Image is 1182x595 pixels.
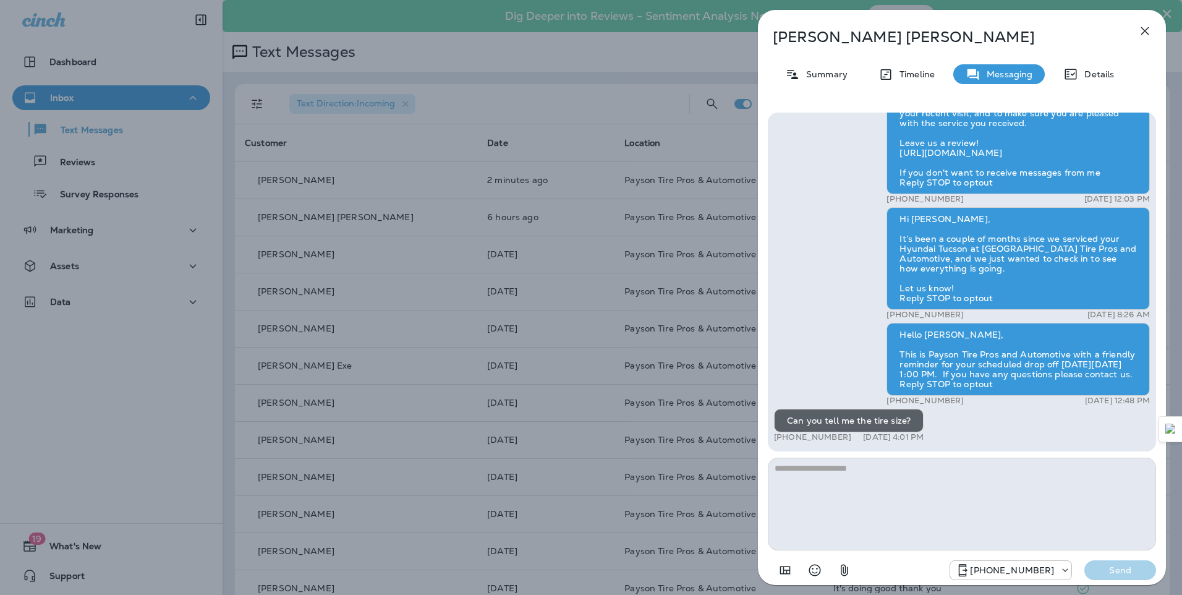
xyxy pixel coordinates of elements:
[886,72,1150,194] div: Hello [PERSON_NAME], Hope all is well! This is [PERSON_NAME] from [PERSON_NAME] Tire Pros and Aut...
[802,558,827,583] button: Select an emoji
[950,563,1071,578] div: +1 (928) 260-4498
[1078,69,1114,79] p: Details
[886,207,1150,310] div: Hi [PERSON_NAME], It’s been a couple of months since we serviced your Hyundai Tucson at [GEOGRAPH...
[1165,424,1176,435] img: Detect Auto
[774,432,851,442] p: [PHONE_NUMBER]
[970,565,1054,575] p: [PHONE_NUMBER]
[863,432,924,442] p: [DATE] 4:01 PM
[980,69,1032,79] p: Messaging
[773,28,1110,46] p: [PERSON_NAME] [PERSON_NAME]
[886,310,964,320] p: [PHONE_NUMBER]
[886,194,964,204] p: [PHONE_NUMBER]
[1087,310,1150,320] p: [DATE] 8:26 AM
[1085,396,1150,406] p: [DATE] 12:48 PM
[886,396,964,406] p: [PHONE_NUMBER]
[774,409,924,432] div: Can you tell me the tire size?
[1084,194,1150,204] p: [DATE] 12:03 PM
[773,558,797,583] button: Add in a premade template
[893,69,935,79] p: Timeline
[886,323,1150,396] div: Hello [PERSON_NAME], This is Payson Tire Pros and Automotive with a friendly reminder for your sc...
[800,69,848,79] p: Summary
